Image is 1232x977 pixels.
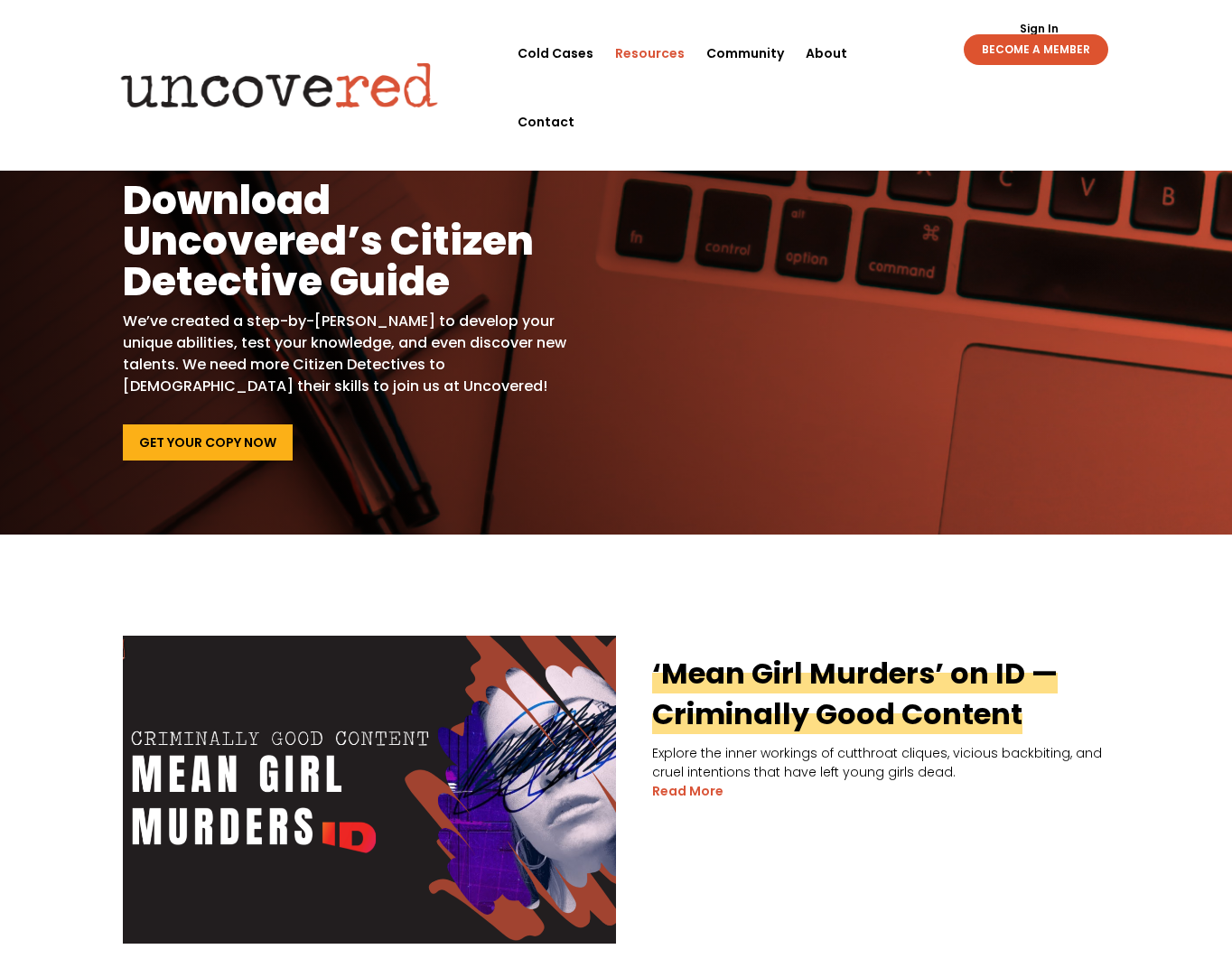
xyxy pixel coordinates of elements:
p: Explore the inner workings of cutthroat cliques, vicious backbiting, and cruel intentions that ha... [123,744,1108,782]
img: Uncovered logo [106,50,453,120]
a: Cold Cases [518,19,593,88]
a: Contact [518,88,574,156]
h1: Download Uncovered’s Citizen Detective Guide [123,180,589,311]
a: Get Your Copy Now [123,424,293,461]
a: ‘Mean Girl Murders’ on ID — Criminally Good Content [652,653,1058,734]
p: We’ve created a step-by-[PERSON_NAME] to develop your unique abilities, test your knowledge, and ... [123,311,589,397]
a: read more [652,782,723,801]
a: Resources [615,19,685,88]
a: Community [706,19,784,88]
a: Sign In [1010,23,1069,34]
a: About [806,19,847,88]
img: ‘Mean Girl Murders’ on ID — Criminally Good Content [123,636,616,944]
a: BECOME A MEMBER [964,34,1108,65]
